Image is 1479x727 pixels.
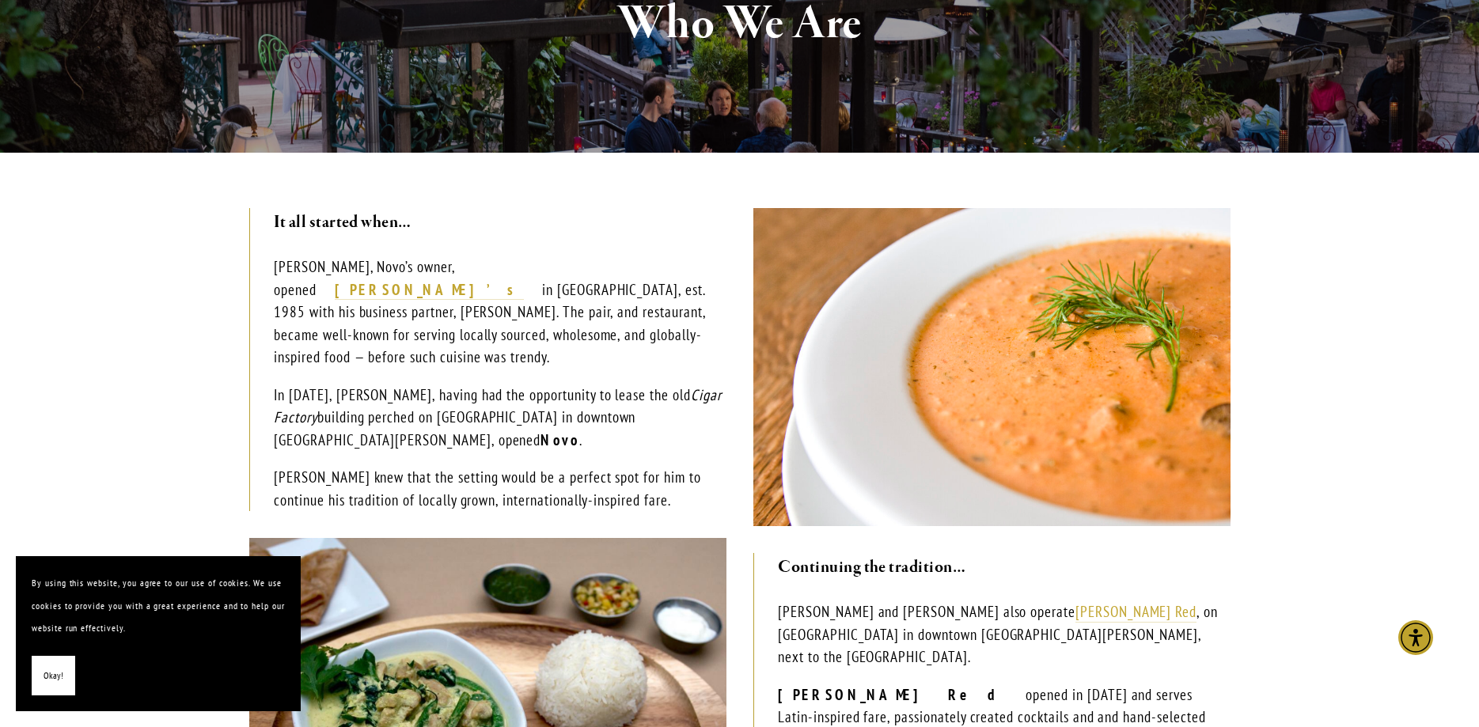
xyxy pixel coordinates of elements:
[778,600,1230,668] p: [PERSON_NAME] and [PERSON_NAME] also operate , on [GEOGRAPHIC_DATA] in downtown [GEOGRAPHIC_DATA]...
[274,211,411,233] strong: It all started when…
[335,280,524,301] a: [PERSON_NAME]’s
[1075,602,1196,623] a: [PERSON_NAME] Red
[32,656,75,696] button: Okay!
[274,384,726,452] p: In [DATE], [PERSON_NAME], having had the opportunity to lease the old building perched on [GEOGRA...
[16,556,301,711] section: Cookie banner
[44,665,63,687] span: Okay!
[1398,620,1433,655] div: Accessibility Menu
[778,685,1026,704] strong: [PERSON_NAME] Red
[778,556,965,578] strong: Continuing the tradition…
[540,430,579,449] strong: Novo
[753,208,1231,526] img: Our famous Salmon Bisque - originally from Robin’s Restaurant in Cambria.
[335,280,524,299] strong: [PERSON_NAME]’s
[274,256,726,369] p: [PERSON_NAME], Novo’s owner, opened in [GEOGRAPHIC_DATA], est. 1985 with his business partner, [P...
[32,572,285,640] p: By using this website, you agree to our use of cookies. We use cookies to provide you with a grea...
[274,466,726,511] p: [PERSON_NAME] knew that the setting would be a perfect spot for him to continue his tradition of ...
